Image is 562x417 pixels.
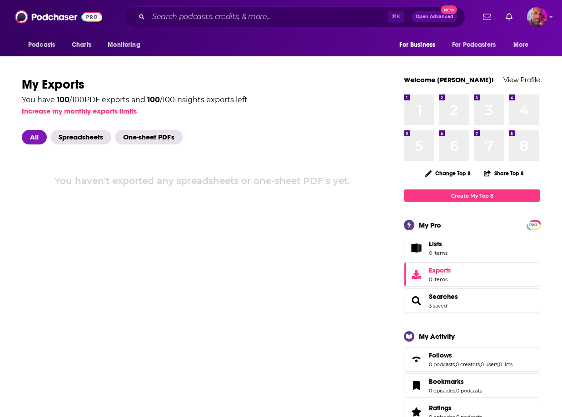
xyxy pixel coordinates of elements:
[429,404,482,412] a: Ratings
[483,164,524,182] button: Share Top 8
[407,379,425,392] a: Bookmarks
[388,11,404,23] span: ⌘ K
[527,7,547,27] button: Show profile menu
[429,387,455,394] a: 0 episodes
[147,95,160,104] span: 100
[513,39,529,51] span: More
[429,303,447,309] a: 3 saved
[452,39,496,51] span: For Podcasters
[416,15,453,19] span: Open Advanced
[527,7,547,27] span: Logged in as Superquattrone
[456,387,482,394] a: 0 podcasts
[15,8,102,25] img: Podchaser - Follow, Share and Rate Podcasts
[50,130,111,144] span: Spreadsheets
[528,221,539,228] a: PRO
[115,130,186,144] button: One-sheet PDF's
[404,189,540,202] a: Create My Top 8
[446,36,509,54] button: open menu
[22,36,67,54] button: open menu
[404,288,540,313] span: Searches
[528,222,539,228] span: PRO
[429,240,442,248] span: Lists
[22,107,137,115] button: Increase my monthly exports limits
[429,404,452,412] span: Ratings
[429,250,448,256] span: 0 items
[441,5,457,14] span: New
[498,361,499,367] span: ,
[429,377,482,386] a: Bookmarks
[455,387,456,394] span: ,
[393,36,447,54] button: open menu
[419,221,441,229] div: My Pro
[429,351,512,359] a: Follows
[429,266,451,274] span: Exports
[429,361,455,367] a: 0 podcasts
[412,11,458,22] button: Open AdvancedNew
[22,174,382,188] div: You haven't exported any spreadsheets or one-sheet PDF's yet.
[480,361,481,367] span: ,
[455,361,456,367] span: ,
[429,293,458,301] a: Searches
[149,10,388,24] input: Search podcasts, credits, & more...
[124,6,465,27] div: Search podcasts, credits, & more...
[481,361,498,367] a: 0 users
[50,130,115,144] button: Spreadsheets
[404,262,540,287] a: Exports
[22,96,248,104] div: You have / 100 PDF exports and / 100 Insights exports left
[420,168,476,179] button: Change Top 8
[429,351,452,359] span: Follows
[404,236,540,260] a: Lists
[28,39,55,51] span: Podcasts
[419,332,455,341] div: My Activity
[407,353,425,366] a: Follows
[499,361,512,367] a: 0 lists
[429,276,451,283] span: 0 items
[507,36,540,54] button: open menu
[479,9,495,25] a: Show notifications dropdown
[108,39,140,51] span: Monitoring
[404,75,494,84] a: Welcome [PERSON_NAME]!
[399,39,435,51] span: For Business
[404,373,540,398] span: Bookmarks
[503,75,540,84] a: View Profile
[66,36,97,54] a: Charts
[22,76,382,93] h1: My Exports
[429,240,448,248] span: Lists
[22,130,50,144] button: All
[22,130,47,144] span: All
[527,7,547,27] img: User Profile
[407,242,425,254] span: Lists
[429,377,464,386] span: Bookmarks
[407,294,425,307] a: Searches
[101,36,152,54] button: open menu
[407,268,425,281] span: Exports
[72,39,91,51] span: Charts
[57,95,70,104] span: 100
[115,130,183,144] span: One-sheet PDF's
[404,347,540,372] span: Follows
[502,9,516,25] a: Show notifications dropdown
[456,361,480,367] a: 0 creators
